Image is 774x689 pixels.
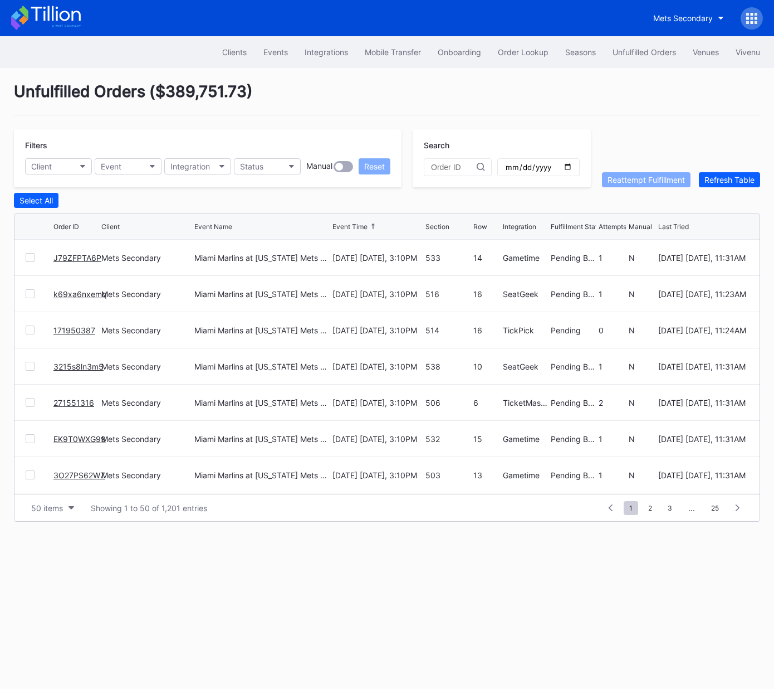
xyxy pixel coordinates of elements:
[240,162,263,171] div: Status
[629,398,656,407] div: N
[91,503,207,513] div: Showing 1 to 50 of 1,201 entries
[194,253,330,263] div: Miami Marlins at [US_STATE] Mets ([PERSON_NAME] Giveaway)
[14,193,58,208] button: Select All
[473,253,501,263] div: 14
[332,289,423,299] div: [DATE] [DATE], 3:10PM
[31,162,52,171] div: Client
[706,501,724,515] span: 25
[332,326,423,335] div: [DATE] [DATE], 3:10PM
[53,326,95,335] a: 171950387
[53,434,106,444] a: EK9T0WXG99
[629,434,656,444] div: N
[551,398,596,407] div: Pending Barcode Validation
[305,47,348,57] div: Integrations
[658,253,748,263] div: [DATE] [DATE], 11:31AM
[101,162,121,171] div: Event
[503,326,548,335] div: TickPick
[332,434,423,444] div: [DATE] [DATE], 3:10PM
[629,253,656,263] div: N
[599,398,626,407] div: 2
[551,326,596,335] div: Pending
[489,42,557,62] button: Order Lookup
[503,470,548,480] div: Gametime
[194,222,232,231] div: Event Name
[101,253,192,263] div: Mets Secondary
[332,362,423,371] div: [DATE] [DATE], 3:10PM
[653,13,713,23] div: Mets Secondary
[53,470,105,480] a: 3O27PS62WZ
[557,42,604,62] button: Seasons
[101,398,192,407] div: Mets Secondary
[222,47,247,57] div: Clients
[425,222,449,231] div: Section
[425,253,471,263] div: 533
[551,253,596,263] div: Pending Barcode Validation
[31,503,63,513] div: 50 items
[645,8,732,28] button: Mets Secondary
[364,162,385,171] div: Reset
[356,42,429,62] button: Mobile Transfer
[194,398,330,407] div: Miami Marlins at [US_STATE] Mets ([PERSON_NAME] Giveaway)
[503,398,548,407] div: TicketMasterResale
[727,42,768,62] button: Vivenu
[53,362,104,371] a: 3215s8ln3m5
[662,501,678,515] span: 3
[473,434,501,444] div: 15
[599,253,626,263] div: 1
[613,47,676,57] div: Unfulfilled Orders
[170,162,210,171] div: Integration
[425,470,471,480] div: 503
[604,42,684,62] a: Unfulfilled Orders
[25,158,92,174] button: Client
[306,161,332,172] div: Manual
[599,222,626,231] div: Attempts
[424,140,580,150] div: Search
[608,175,685,185] div: Reattempt Fulfillment
[693,47,719,57] div: Venues
[234,158,301,174] button: Status
[101,470,192,480] div: Mets Secondary
[684,42,727,62] button: Venues
[599,434,626,444] div: 1
[214,42,255,62] button: Clients
[658,398,748,407] div: [DATE] [DATE], 11:31AM
[473,326,501,335] div: 16
[194,470,330,480] div: Miami Marlins at [US_STATE] Mets ([PERSON_NAME] Giveaway)
[19,196,53,205] div: Select All
[658,289,748,299] div: [DATE] [DATE], 11:23AM
[680,503,703,513] div: ...
[26,501,80,516] button: 50 items
[629,289,656,299] div: N
[473,222,487,231] div: Row
[629,470,656,480] div: N
[194,362,330,371] div: Miami Marlins at [US_STATE] Mets ([PERSON_NAME] Giveaway)
[551,470,596,480] div: Pending Barcode Validation
[624,501,638,515] span: 1
[101,289,192,299] div: Mets Secondary
[332,470,423,480] div: [DATE] [DATE], 3:10PM
[53,253,101,263] a: J79ZFPTA6P
[429,42,489,62] button: Onboarding
[164,158,231,174] button: Integration
[194,434,330,444] div: Miami Marlins at [US_STATE] Mets ([PERSON_NAME] Giveaway)
[658,434,748,444] div: [DATE] [DATE], 11:31AM
[658,470,748,480] div: [DATE] [DATE], 11:31AM
[643,501,658,515] span: 2
[332,398,423,407] div: [DATE] [DATE], 3:10PM
[425,434,471,444] div: 532
[296,42,356,62] button: Integrations
[658,362,748,371] div: [DATE] [DATE], 11:31AM
[565,47,596,57] div: Seasons
[359,158,390,174] button: Reset
[255,42,296,62] button: Events
[503,289,548,299] div: SeatGeek
[101,362,192,371] div: Mets Secondary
